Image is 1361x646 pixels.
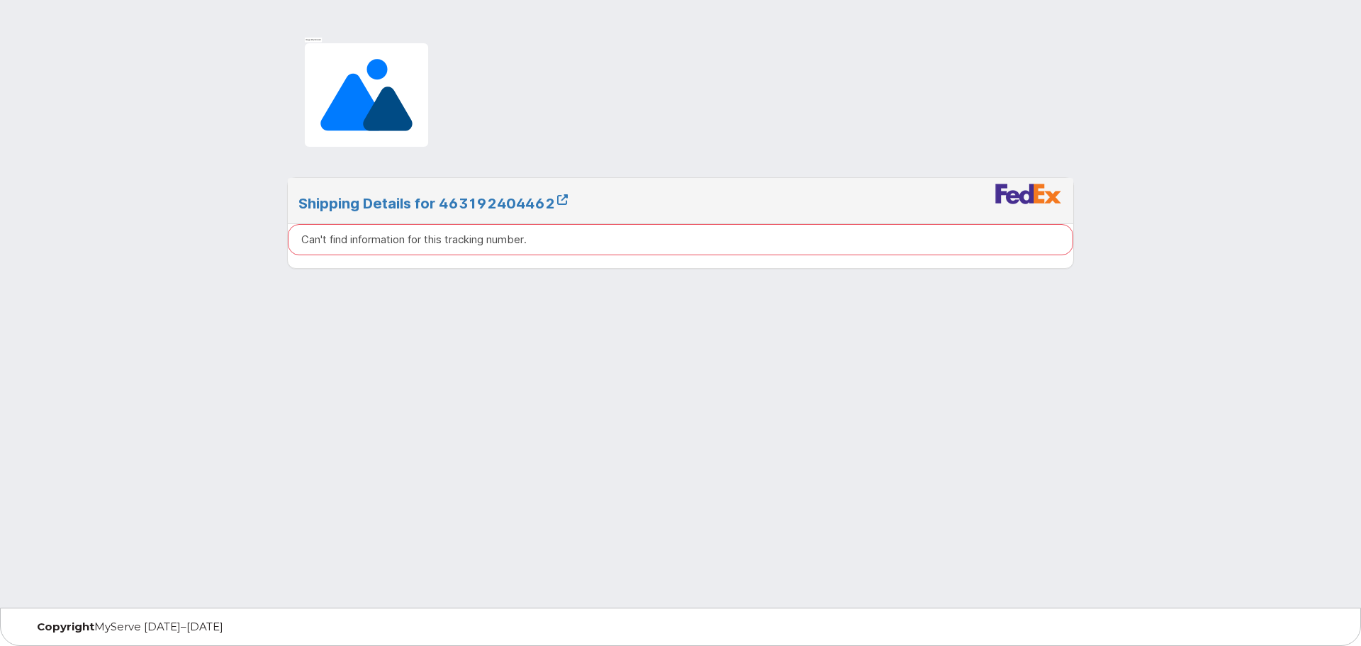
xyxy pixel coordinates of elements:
p: Can't find information for this tracking number. [301,232,527,247]
a: Shipping Details for 463192404462 [298,195,568,212]
strong: Copyright [37,620,94,633]
div: MyServe [DATE]–[DATE] [26,621,462,633]
img: Image placeholder [298,37,435,153]
img: fedex-bc01427081be8802e1fb5a1adb1132915e58a0589d7a9405a0dcbe1127be6add.png [995,183,1063,204]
